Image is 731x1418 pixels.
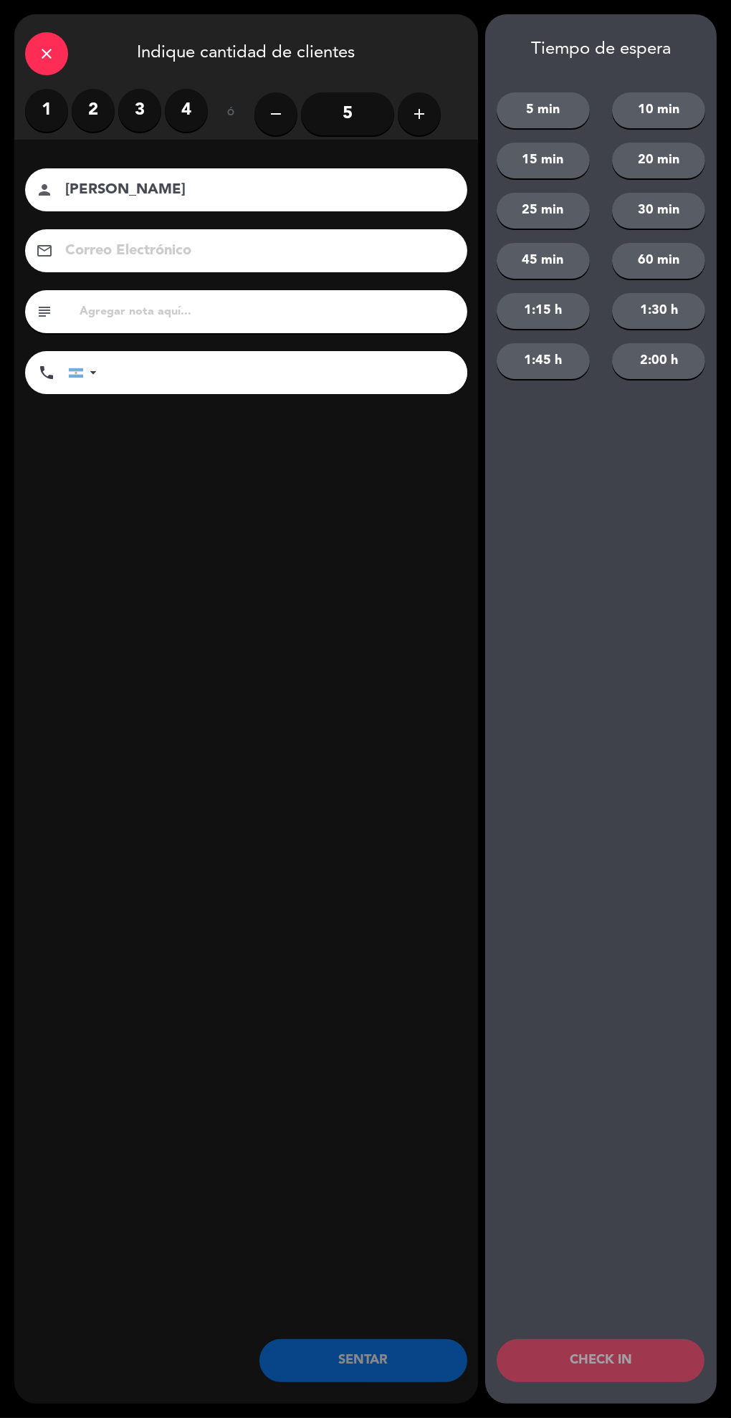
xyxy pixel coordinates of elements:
input: Agregar nota aquí... [78,302,457,322]
button: 10 min [612,92,705,128]
button: 25 min [497,193,590,229]
i: phone [38,364,55,381]
i: subject [36,303,53,320]
button: 20 min [612,143,705,178]
input: Correo Electrónico [64,239,449,264]
i: add [411,105,428,123]
i: close [38,45,55,62]
button: 30 min [612,193,705,229]
button: add [398,92,441,135]
button: 1:45 h [497,343,590,379]
i: remove [267,105,285,123]
label: 1 [25,89,68,132]
button: 1:15 h [497,293,590,329]
button: remove [254,92,297,135]
i: person [36,181,53,198]
label: 4 [165,89,208,132]
button: 45 min [497,243,590,279]
i: email [36,242,53,259]
button: SENTAR [259,1339,467,1382]
button: 60 min [612,243,705,279]
button: 2:00 h [612,343,705,379]
div: Indique cantidad de clientes [14,14,478,89]
label: 3 [118,89,161,132]
button: 5 min [497,92,590,128]
div: ó [208,89,254,139]
label: 2 [72,89,115,132]
button: 15 min [497,143,590,178]
button: 1:30 h [612,293,705,329]
div: Argentina: +54 [69,352,102,393]
div: Tiempo de espera [485,39,717,60]
button: CHECK IN [497,1339,704,1382]
input: Nombre del cliente [64,178,449,203]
